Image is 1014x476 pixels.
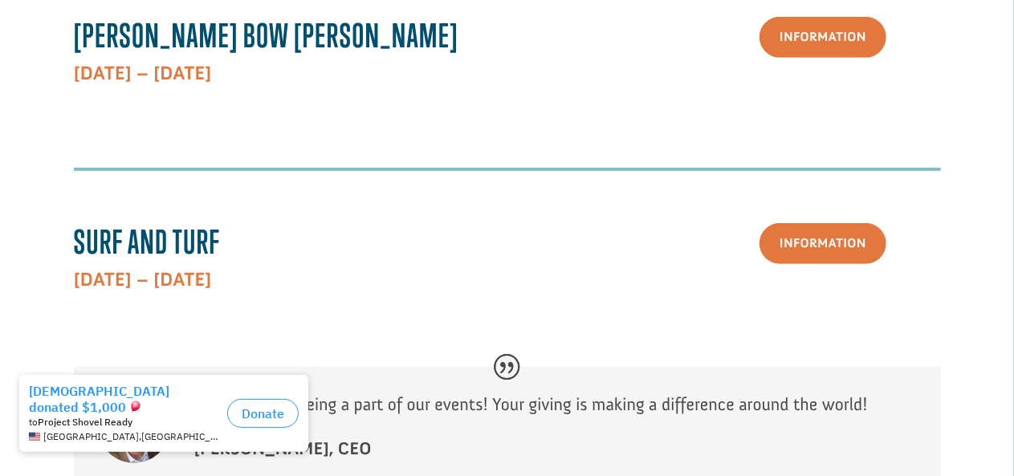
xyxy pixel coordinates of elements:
a: Information [759,17,886,58]
p: Thank you for being a part of our events! Your giving is making a difference around the world! [194,391,917,435]
div: to [29,50,221,61]
a: Information [759,223,886,264]
img: emoji balloon [129,34,142,47]
h3: Surf and Turf [74,223,483,269]
strong: [DATE] – [DATE] [74,268,212,291]
strong: Project Shovel Ready [38,49,132,61]
div: [DEMOGRAPHIC_DATA] donated $1,000 [29,16,221,48]
strong: [DATE] – [DATE] [74,62,212,85]
img: US.png [29,64,40,75]
span: [GEOGRAPHIC_DATA] , [GEOGRAPHIC_DATA] [43,64,221,75]
span: [PERSON_NAME] Bow [PERSON_NAME] [74,16,459,55]
button: Donate [227,32,299,61]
